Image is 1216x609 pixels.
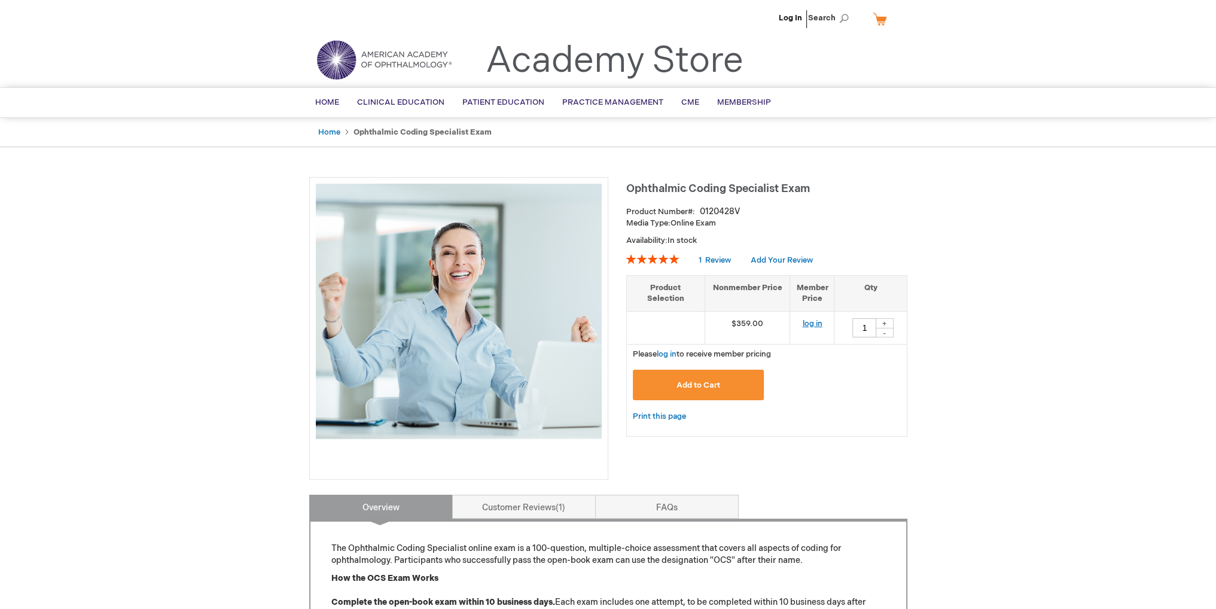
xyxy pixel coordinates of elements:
[705,255,731,265] span: Review
[676,380,720,390] span: Add to Cart
[876,328,894,337] div: -
[318,127,340,137] a: Home
[486,39,743,83] a: Academy Store
[779,13,802,23] a: Log In
[633,349,771,359] span: Please to receive member pricing
[633,370,764,400] button: Add to Cart
[834,275,907,311] th: Qty
[626,218,671,228] strong: Media Type:
[751,255,813,265] a: Add Your Review
[699,255,702,265] span: 1
[626,182,810,195] span: Ophthalmic Coding Specialist Exam
[626,254,679,264] div: 100%
[556,503,565,513] span: 1
[315,98,339,107] span: Home
[627,275,705,311] th: Product Selection
[626,235,907,246] p: Availability:
[681,98,699,107] span: CME
[626,207,695,217] strong: Product Number
[633,409,686,424] a: Print this page
[309,495,453,519] a: Overview
[331,573,438,583] strong: How the OCS Exam Works
[852,318,876,337] input: Qty
[790,275,834,311] th: Member Price
[705,311,790,344] td: $359.00
[808,6,854,30] span: Search
[595,495,739,519] a: FAQs
[699,255,733,265] a: 1 Review
[357,98,444,107] span: Clinical Education
[353,127,492,137] strong: Ophthalmic Coding Specialist Exam
[626,218,907,229] p: Online Exam
[717,98,771,107] span: Membership
[700,206,740,218] div: 0120428V
[316,184,602,470] img: Ophthalmic Coding Specialist Exam
[705,275,790,311] th: Nonmember Price
[331,543,885,567] p: The Ophthalmic Coding Specialist online exam is a 100-question, multiple-choice assessment that c...
[876,318,894,328] div: +
[562,98,663,107] span: Practice Management
[657,349,676,359] a: log in
[462,98,544,107] span: Patient Education
[802,319,822,328] a: log in
[331,597,555,607] strong: Complete the open-book exam within 10 business days.
[668,236,697,245] span: In stock
[452,495,596,519] a: Customer Reviews1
